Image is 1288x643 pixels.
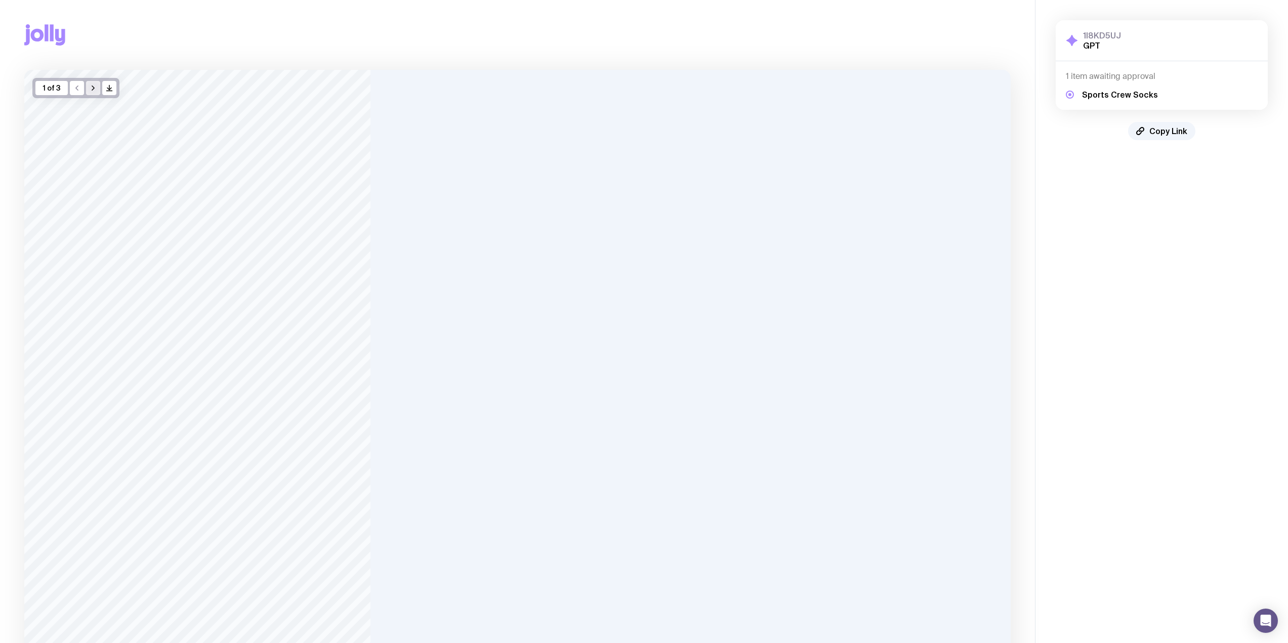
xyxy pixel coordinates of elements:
[1128,122,1195,140] button: Copy Link
[1254,609,1278,633] div: Open Intercom Messenger
[1083,40,1121,51] h2: GPT
[1083,30,1121,40] h3: 1I8KD5UJ
[107,85,112,91] g: /> />
[102,81,116,95] button: />/>
[1066,71,1258,81] h4: 1 item awaiting approval
[1082,90,1158,100] h5: Sports Crew Socks
[35,81,68,95] div: 1 of 3
[1149,126,1187,136] span: Copy Link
